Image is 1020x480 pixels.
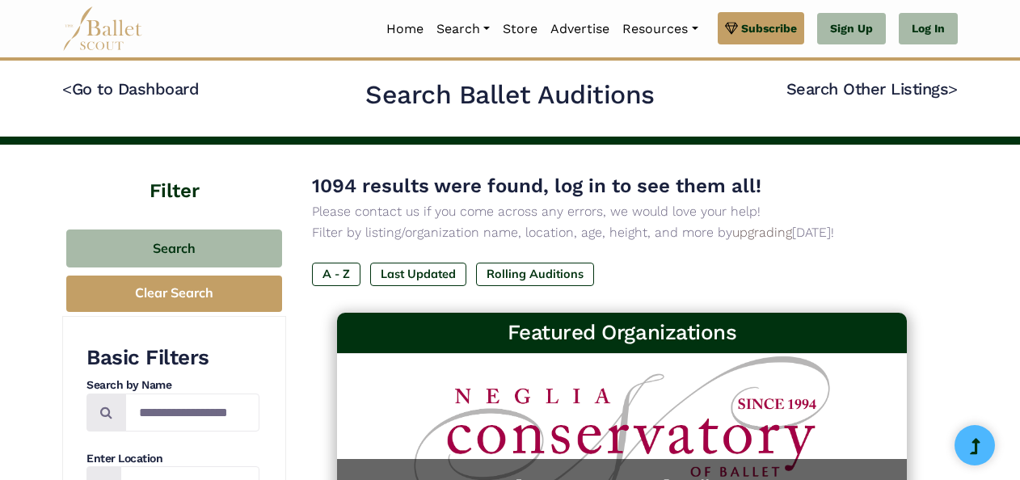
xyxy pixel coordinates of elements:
[732,225,792,240] a: upgrading
[616,12,704,46] a: Resources
[370,263,466,285] label: Last Updated
[899,13,958,45] a: Log In
[741,19,797,37] span: Subscribe
[725,19,738,37] img: gem.svg
[312,222,932,243] p: Filter by listing/organization name, location, age, height, and more by [DATE]!
[125,394,259,432] input: Search by names...
[66,276,282,312] button: Clear Search
[62,79,199,99] a: <Go to Dashboard
[380,12,430,46] a: Home
[312,201,932,222] p: Please contact us if you come across any errors, we would love your help!
[786,79,958,99] a: Search Other Listings>
[476,263,594,285] label: Rolling Auditions
[312,175,761,197] span: 1094 results were found, log in to see them all!
[430,12,496,46] a: Search
[62,145,286,205] h4: Filter
[66,229,282,267] button: Search
[948,78,958,99] code: >
[350,319,895,347] h3: Featured Organizations
[496,12,544,46] a: Store
[86,377,259,394] h4: Search by Name
[718,12,804,44] a: Subscribe
[544,12,616,46] a: Advertise
[312,263,360,285] label: A - Z
[817,13,886,45] a: Sign Up
[86,344,259,372] h3: Basic Filters
[86,451,259,467] h4: Enter Location
[365,78,655,112] h2: Search Ballet Auditions
[62,78,72,99] code: <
